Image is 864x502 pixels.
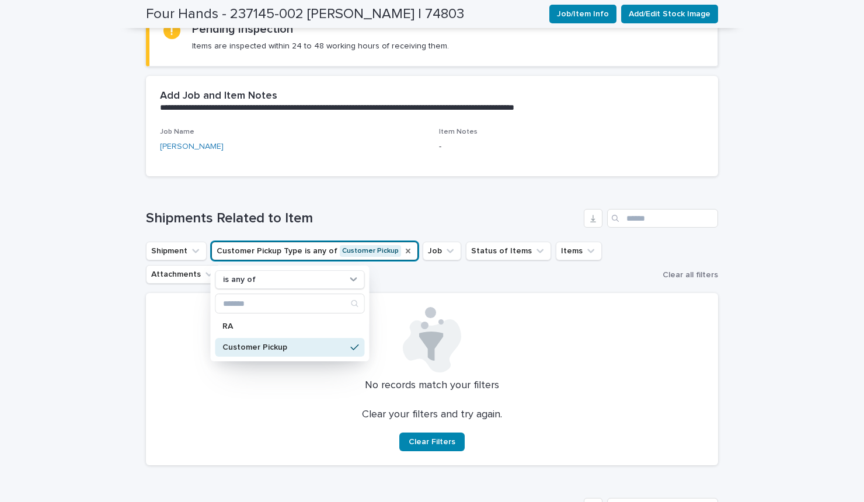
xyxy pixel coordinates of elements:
[222,343,346,351] p: Customer Pickup
[160,128,194,135] span: Job Name
[629,8,710,20] span: Add/Edit Stock Image
[557,8,609,20] span: Job/Item Info
[146,242,207,260] button: Shipment
[192,22,293,36] h2: Pending Inspection
[423,242,461,260] button: Job
[607,209,718,228] input: Search
[160,141,224,153] a: [PERSON_NAME]
[215,294,365,313] div: Search
[160,379,704,392] p: No records match your filters
[556,242,602,260] button: Items
[621,5,718,23] button: Add/Edit Stock Image
[549,5,616,23] button: Job/Item Info
[439,141,704,153] p: -
[222,322,346,330] p: RA
[466,242,551,260] button: Status of Items
[160,90,277,103] h2: Add Job and Item Notes
[663,271,718,279] span: Clear all filters
[439,128,478,135] span: Item Notes
[399,433,465,451] button: Clear Filters
[362,409,502,421] p: Clear your filters and try again.
[192,41,449,51] p: Items are inspected within 24 to 48 working hours of receiving them.
[223,275,256,285] p: is any of
[146,210,579,227] h1: Shipments Related to Item
[146,6,464,23] h2: Four Hands - 237145-002 [PERSON_NAME] | 74803
[211,242,418,260] button: Customer Pickup Type
[658,266,718,284] button: Clear all filters
[146,265,220,284] button: Attachments
[216,294,364,313] input: Search
[409,438,455,446] span: Clear Filters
